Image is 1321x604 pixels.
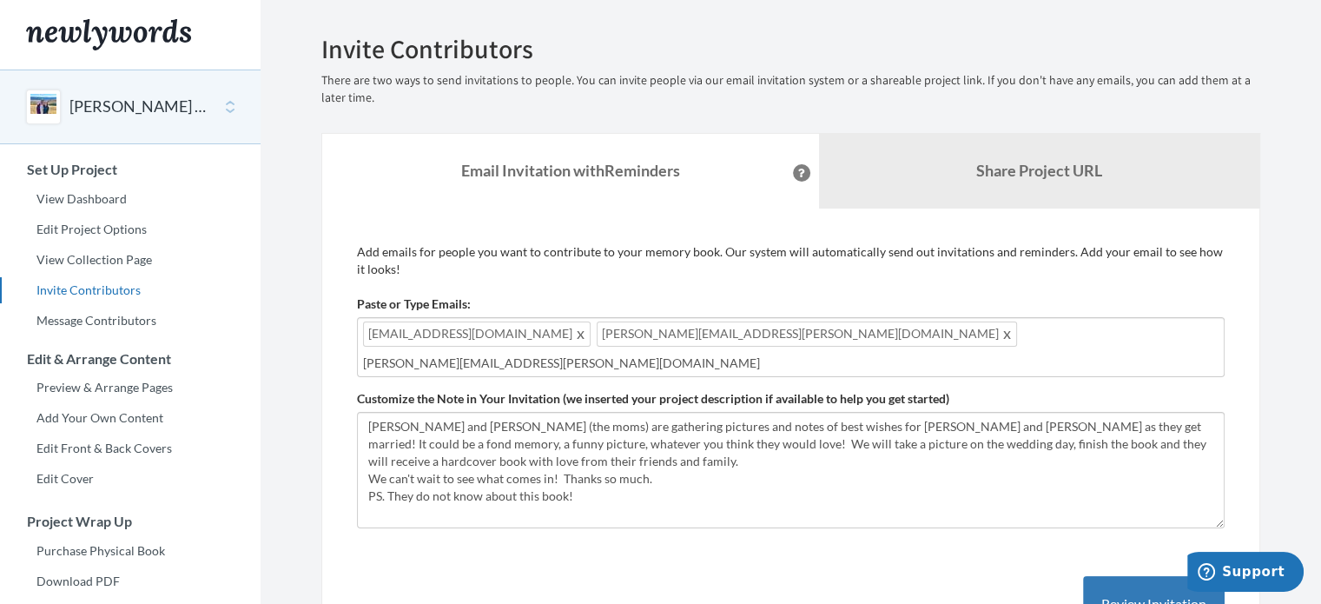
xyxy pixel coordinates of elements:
[597,322,1017,347] span: [PERSON_NAME][EMAIL_ADDRESS][PERSON_NAME][DOMAIN_NAME]
[357,295,471,313] label: Paste or Type Emails:
[461,161,680,180] strong: Email Invitation with Reminders
[976,161,1102,180] b: Share Project URL
[1187,552,1304,595] iframe: Opens a widget where you can chat to one of our agents
[363,354,1219,373] input: Add contributor email(s) here...
[1,514,261,529] h3: Project Wrap Up
[321,35,1260,63] h2: Invite Contributors
[357,412,1225,528] textarea: [PERSON_NAME] and [PERSON_NAME] (the moms) are gathering pictures and notes of best wishes for [P...
[69,96,210,118] button: [PERSON_NAME] and [PERSON_NAME]'s Wedding Celebration
[26,19,191,50] img: Newlywords logo
[321,72,1260,107] p: There are two ways to send invitations to people. You can invite people via our email invitation ...
[1,351,261,367] h3: Edit & Arrange Content
[363,322,591,347] span: [EMAIL_ADDRESS][DOMAIN_NAME]
[1,162,261,177] h3: Set Up Project
[357,390,949,408] label: Customize the Note in Your Invitation (we inserted your project description if available to help ...
[357,243,1225,278] p: Add emails for people you want to contribute to your memory book. Our system will automatically s...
